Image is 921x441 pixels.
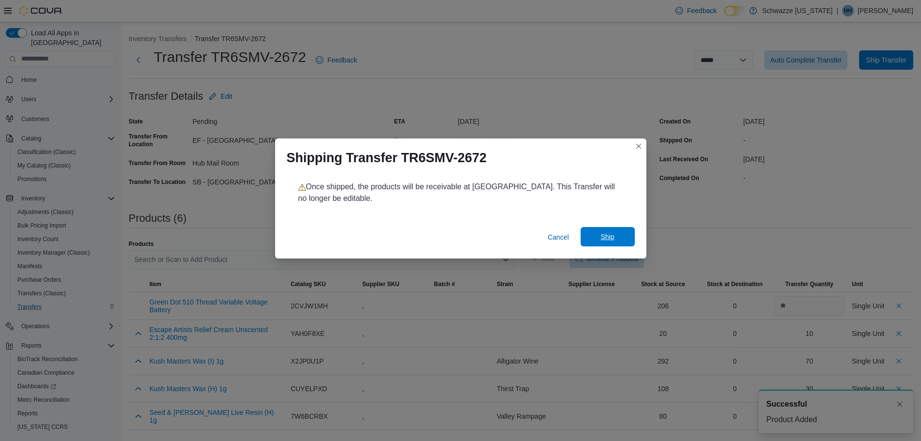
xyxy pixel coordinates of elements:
[287,150,487,166] h1: Shipping Transfer TR6SMV-2672
[548,232,569,242] span: Cancel
[633,140,644,152] button: Closes this modal window
[544,228,573,247] button: Cancel
[581,227,635,246] button: Ship
[298,181,623,204] p: Once shipped, the products will be receivable at [GEOGRAPHIC_DATA]. This Transfer will no longer ...
[600,232,614,242] span: Ship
